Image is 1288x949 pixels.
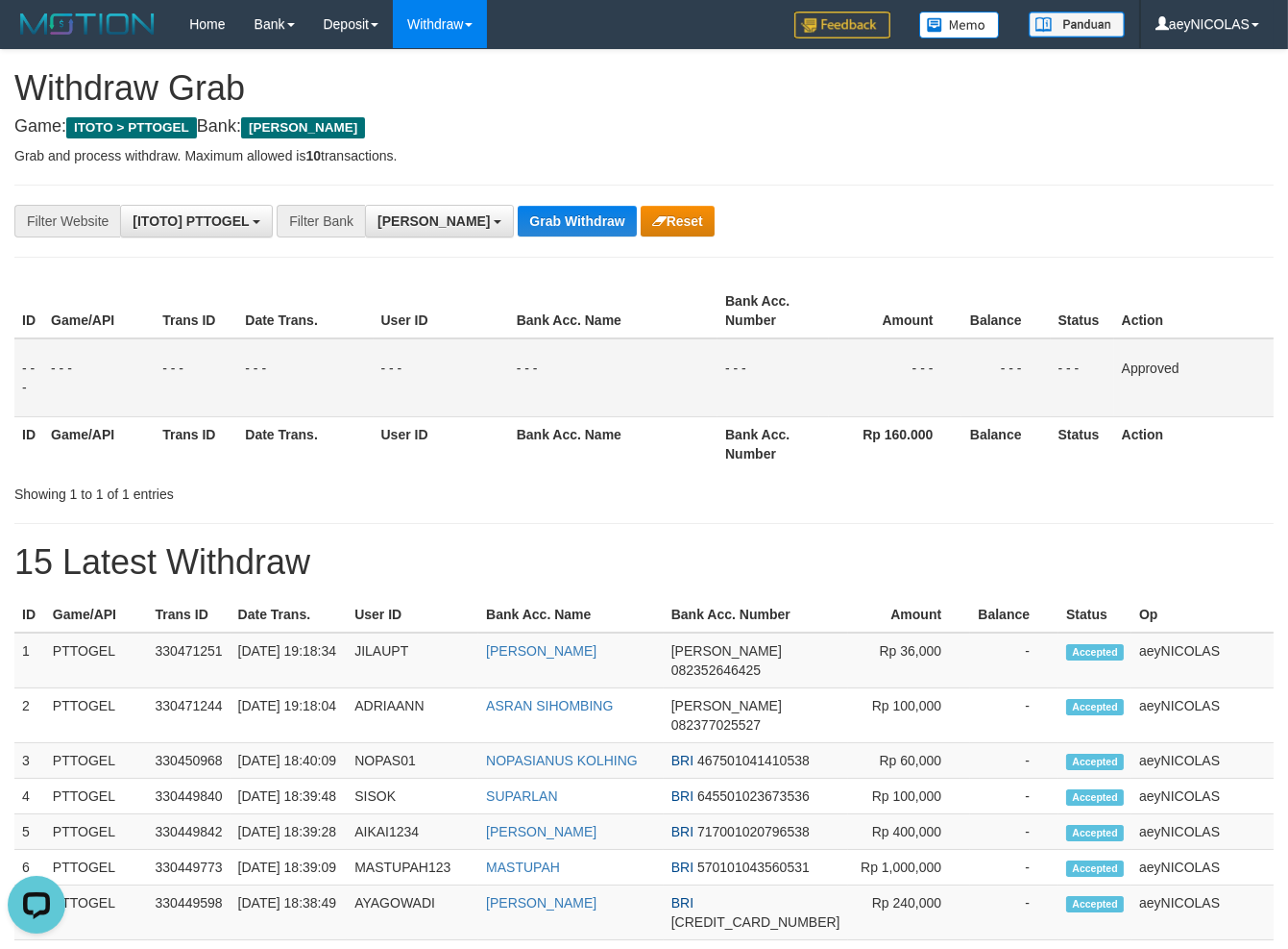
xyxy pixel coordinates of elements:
th: Game/API [43,284,155,338]
td: aeyNICOLAS [1131,688,1274,743]
td: - [970,688,1058,743]
td: - [970,886,1058,940]
div: Filter Website [14,205,120,237]
td: [DATE] 18:38:49 [231,886,348,940]
th: Bank Acc. Name [478,597,664,633]
button: Reset [641,206,715,237]
td: aeyNICOLAS [1131,779,1274,814]
td: MASTUPAH123 [347,850,478,886]
td: AYAGOWADI [347,886,478,940]
span: Copy 082352646425 to clipboard [671,662,761,678]
td: - [970,633,1058,688]
th: Rp 160.000 [829,416,961,471]
h1: Withdraw Grab [14,69,1274,108]
td: [DATE] 18:39:28 [231,814,348,850]
th: ID [14,416,43,471]
div: Filter Bank [277,205,365,237]
td: [DATE] 19:18:34 [231,633,348,688]
span: Copy 570101043560531 to clipboard [697,860,810,875]
th: ID [14,284,43,338]
h4: Game: Bank: [14,117,1274,137]
th: Game/API [45,597,148,633]
button: [PERSON_NAME] [365,205,514,237]
td: aeyNICOLAS [1131,886,1274,940]
span: BRI [671,788,693,804]
td: - - - [237,338,373,417]
td: 5 [14,814,45,850]
span: Copy 082377025527 to clipboard [671,717,761,733]
a: MASTUPAH [486,860,560,875]
th: Trans ID [148,597,231,633]
p: Grab and process withdraw. Maximum allowed is transactions. [14,146,1274,165]
img: Button%20Memo.svg [919,12,1000,38]
td: - - - [14,338,43,417]
td: 330450968 [148,743,231,779]
td: Rp 100,000 [848,688,971,743]
td: PTTOGEL [45,688,148,743]
th: Status [1051,416,1114,471]
a: [PERSON_NAME] [486,824,596,839]
span: Accepted [1066,861,1124,877]
img: Feedback.jpg [794,12,890,38]
td: Rp 240,000 [848,886,971,940]
td: Rp 100,000 [848,779,971,814]
a: [PERSON_NAME] [486,643,596,659]
th: ID [14,597,45,633]
td: [DATE] 19:18:04 [231,688,348,743]
td: 330449840 [148,779,231,814]
span: Accepted [1066,754,1124,770]
th: Bank Acc. Name [509,416,717,471]
td: 1 [14,633,45,688]
button: [ITOTO] PTTOGEL [120,205,273,237]
th: Amount [848,597,971,633]
td: aeyNICOLAS [1131,633,1274,688]
td: aeyNICOLAS [1131,850,1274,886]
td: PTTOGEL [45,886,148,940]
span: Accepted [1066,789,1124,806]
span: Accepted [1066,699,1124,715]
span: Copy 342301049635534 to clipboard [671,914,840,930]
td: Rp 60,000 [848,743,971,779]
th: Bank Acc. Number [717,284,829,338]
div: Showing 1 to 1 of 1 entries [14,477,522,504]
th: Amount [829,284,961,338]
th: User ID [374,284,509,338]
a: ASRAN SIHOMBING [486,698,613,713]
td: 4 [14,779,45,814]
th: Balance [970,597,1058,633]
td: PTTOGEL [45,779,148,814]
th: Bank Acc. Number [717,416,829,471]
span: [ITOTO] PTTOGEL [133,213,249,229]
span: Copy 467501041410538 to clipboard [697,753,810,768]
span: BRI [671,895,693,911]
td: aeyNICOLAS [1131,814,1274,850]
td: 3 [14,743,45,779]
button: Open LiveChat chat widget [8,8,65,65]
td: - - - [509,338,717,417]
td: Rp 400,000 [848,814,971,850]
th: Action [1114,416,1274,471]
td: [DATE] 18:39:48 [231,779,348,814]
td: PTTOGEL [45,633,148,688]
td: JILAUPT [347,633,478,688]
span: BRI [671,860,693,875]
th: Status [1058,597,1131,633]
th: User ID [347,597,478,633]
td: - - - [374,338,509,417]
td: PTTOGEL [45,850,148,886]
td: Rp 1,000,000 [848,850,971,886]
td: - [970,743,1058,779]
span: Accepted [1066,644,1124,661]
td: - [970,814,1058,850]
td: [DATE] 18:40:09 [231,743,348,779]
th: Date Trans. [231,597,348,633]
span: [PERSON_NAME] [377,213,490,229]
td: aeyNICOLAS [1131,743,1274,779]
th: Date Trans. [237,284,373,338]
td: NOPAS01 [347,743,478,779]
td: - - - [829,338,961,417]
span: Accepted [1066,896,1124,912]
img: panduan.png [1029,12,1125,37]
span: BRI [671,753,693,768]
th: Game/API [43,416,155,471]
